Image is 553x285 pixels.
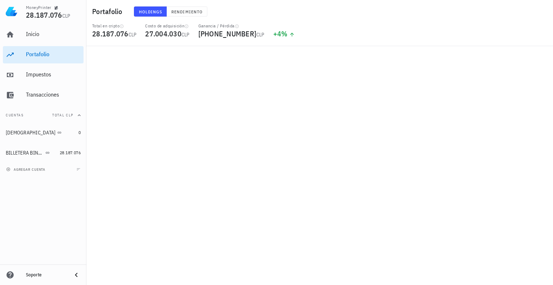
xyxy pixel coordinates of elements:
img: LedgiFi [6,6,17,17]
span: Total CLP [52,113,73,117]
span: CLP [62,13,71,19]
button: Rendimiento [167,6,207,17]
a: Portafolio [3,46,84,63]
div: Portafolio [26,51,81,58]
span: Rendimiento [171,9,203,14]
div: BILLETERA BINANCE [6,150,44,156]
div: Inicio [26,31,81,37]
div: avatar [537,6,549,17]
span: 28.187.076 [92,29,129,39]
div: MoneyPrinter [26,5,51,10]
span: agregar cuenta [8,167,45,172]
div: +4 [273,30,295,37]
span: CLP [181,31,190,38]
button: agregar cuenta [4,166,49,173]
a: BILLETERA BINANCE 28.187.076 [3,144,84,161]
a: Transacciones [3,86,84,104]
span: % [281,29,287,39]
h1: Portafolio [92,6,125,17]
span: 28.187.076 [26,10,62,20]
a: Inicio [3,26,84,43]
a: [DEMOGRAPHIC_DATA] 0 [3,124,84,141]
div: Ganancia / Pérdida [198,23,265,29]
div: [DEMOGRAPHIC_DATA] [6,130,56,136]
button: Holdings [134,6,167,17]
a: Impuestos [3,66,84,84]
span: [PHONE_NUMBER] [198,29,257,39]
span: CLP [129,31,137,38]
span: 0 [78,130,81,135]
span: 28.187.076 [60,150,81,155]
span: 27.004.030 [145,29,181,39]
div: Impuestos [26,71,81,78]
button: CuentasTotal CLP [3,107,84,124]
div: Total en cripto [92,23,136,29]
span: CLP [256,31,265,38]
div: Costo de adquisición [145,23,189,29]
span: Holdings [139,9,162,14]
div: Transacciones [26,91,81,98]
div: Soporte [26,272,66,278]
